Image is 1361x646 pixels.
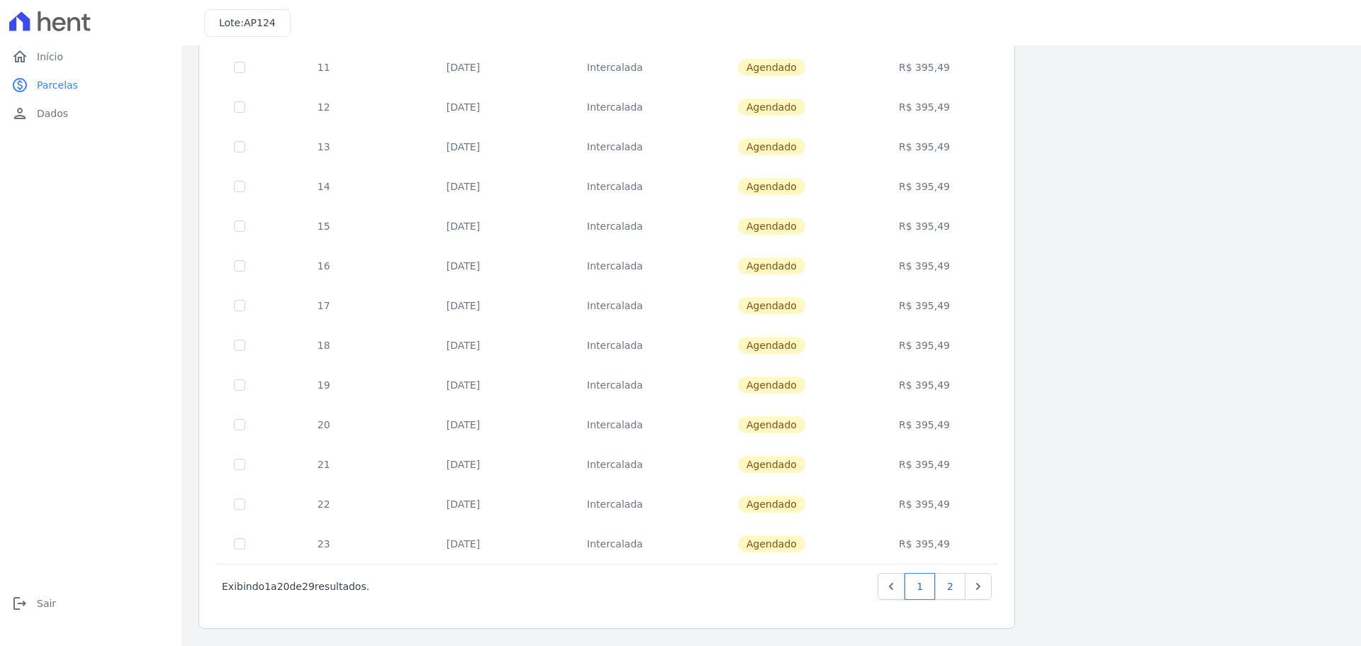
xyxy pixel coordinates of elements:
[855,127,995,167] td: R$ 395,49
[219,16,276,30] h3: Lote:
[965,573,992,600] a: Next
[738,257,805,274] span: Agendado
[878,573,904,600] a: Previous
[11,77,28,94] i: paid
[542,246,689,286] td: Intercalada
[37,78,78,92] span: Parcelas
[855,246,995,286] td: R$ 395,49
[37,50,63,64] span: Início
[262,286,385,325] td: 17
[385,325,541,365] td: [DATE]
[6,99,176,128] a: personDados
[262,87,385,127] td: 12
[385,484,541,524] td: [DATE]
[855,405,995,445] td: R$ 395,49
[542,484,689,524] td: Intercalada
[855,48,995,87] td: R$ 395,49
[855,365,995,405] td: R$ 395,49
[385,524,541,564] td: [DATE]
[385,445,541,484] td: [DATE]
[542,206,689,246] td: Intercalada
[262,127,385,167] td: 13
[385,286,541,325] td: [DATE]
[542,325,689,365] td: Intercalada
[542,127,689,167] td: Intercalada
[542,286,689,325] td: Intercalada
[262,445,385,484] td: 21
[385,405,541,445] td: [DATE]
[11,595,28,612] i: logout
[244,17,276,28] span: AP124
[738,138,805,155] span: Agendado
[738,535,805,552] span: Agendado
[385,127,541,167] td: [DATE]
[385,365,541,405] td: [DATE]
[935,573,965,600] a: 2
[11,105,28,122] i: person
[738,178,805,195] span: Agendado
[855,325,995,365] td: R$ 395,49
[855,206,995,246] td: R$ 395,49
[738,496,805,513] span: Agendado
[738,59,805,76] span: Agendado
[262,246,385,286] td: 16
[37,596,56,611] span: Sair
[262,524,385,564] td: 23
[542,87,689,127] td: Intercalada
[542,48,689,87] td: Intercalada
[855,286,995,325] td: R$ 395,49
[385,167,541,206] td: [DATE]
[264,581,271,592] span: 1
[277,581,290,592] span: 20
[738,456,805,473] span: Agendado
[302,581,315,592] span: 29
[738,337,805,354] span: Agendado
[542,445,689,484] td: Intercalada
[11,48,28,65] i: home
[37,106,68,121] span: Dados
[855,524,995,564] td: R$ 395,49
[262,484,385,524] td: 22
[904,573,935,600] a: 1
[738,377,805,394] span: Agendado
[222,579,369,594] p: Exibindo a de resultados.
[262,405,385,445] td: 20
[542,524,689,564] td: Intercalada
[738,99,805,116] span: Agendado
[738,218,805,235] span: Agendado
[738,416,805,433] span: Agendado
[385,246,541,286] td: [DATE]
[262,365,385,405] td: 19
[542,365,689,405] td: Intercalada
[262,325,385,365] td: 18
[542,167,689,206] td: Intercalada
[385,87,541,127] td: [DATE]
[262,167,385,206] td: 14
[855,167,995,206] td: R$ 395,49
[855,87,995,127] td: R$ 395,49
[6,43,176,71] a: homeInício
[542,405,689,445] td: Intercalada
[262,206,385,246] td: 15
[6,589,176,618] a: logoutSair
[855,445,995,484] td: R$ 395,49
[385,206,541,246] td: [DATE]
[6,71,176,99] a: paidParcelas
[385,48,541,87] td: [DATE]
[738,297,805,314] span: Agendado
[855,484,995,524] td: R$ 395,49
[262,48,385,87] td: 11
